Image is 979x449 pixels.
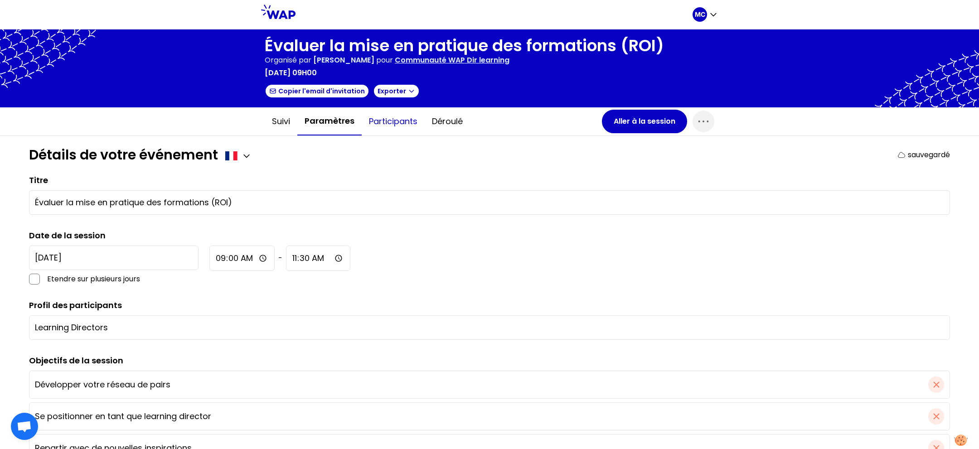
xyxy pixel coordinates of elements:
[425,108,470,135] button: Déroulé
[29,230,106,241] label: Date de la session
[265,55,311,66] p: Organisé par
[908,150,950,160] p: sauvegardé
[602,110,687,133] button: Aller à la session
[376,55,393,66] p: pour
[693,7,718,22] button: MC
[362,108,425,135] button: Participants
[695,10,705,19] p: MC
[278,253,282,264] span: -
[11,413,38,440] a: Ouvrir le chat
[395,55,509,66] p: Communauté WAP Dir learning
[35,196,944,209] input: Ex : Nouvelle Session
[29,174,48,186] label: Titre
[265,68,317,78] p: [DATE] 09h00
[265,108,297,135] button: Suivi
[313,55,374,65] span: [PERSON_NAME]
[265,84,369,98] button: Copier l'email d'invitation
[29,299,122,311] label: Profil des participants
[35,378,928,391] input: Ex: Permettre à chacun d'échanger sur la formation
[29,354,123,367] label: Objectifs de la session
[47,274,199,285] p: Etendre sur plusieurs jours
[29,147,218,163] h1: Détails de votre événement
[29,246,199,270] input: YYYY-M-D
[265,37,664,55] h1: Évaluer la mise en pratique des formations (ROI)
[35,410,928,423] input: Ex: Permettre à chacun d'échanger sur la formation
[35,321,944,334] input: Ex: Directeur du learning
[297,107,362,135] button: Paramètres
[373,84,420,98] button: Exporter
